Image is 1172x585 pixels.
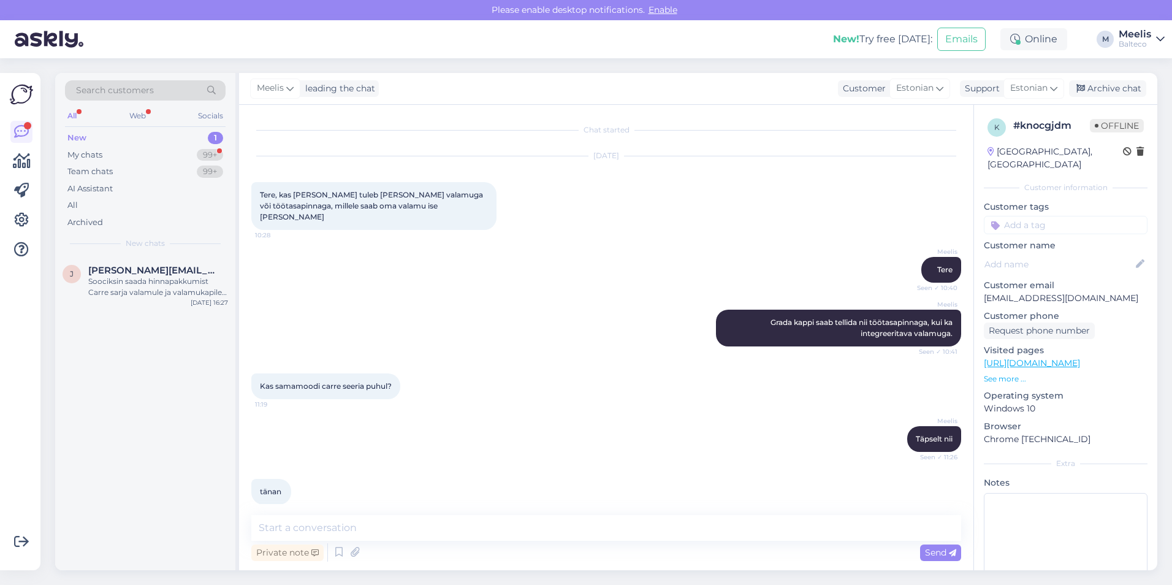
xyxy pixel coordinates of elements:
div: Support [960,82,1000,95]
span: Meelis [257,82,284,95]
div: Web [127,108,148,124]
div: 99+ [197,149,223,161]
input: Add name [984,258,1133,271]
div: Chat started [251,124,961,136]
div: New [67,132,86,144]
div: [DATE] 16:27 [191,298,228,307]
div: Balteco [1119,39,1151,49]
span: Täpselt nii [916,434,953,443]
div: Try free [DATE]: [833,32,932,47]
div: Request phone number [984,323,1095,339]
span: 10:28 [255,231,301,240]
span: Grada kappi saab tellida nii töötasapinnaga, kui ka integreeritava valamuga. [771,318,954,338]
span: Estonian [1010,82,1048,95]
div: Soociksin saada hinnapakkumist Carre sarja valamule ja valamukapile. Tume tammespoon valamu 64 cm [88,276,228,298]
p: Chrome [TECHNICAL_ID] [984,433,1147,446]
button: Emails [937,28,986,51]
span: Enable [645,4,681,15]
div: My chats [67,149,102,161]
p: Customer name [984,239,1147,252]
a: MeelisBalteco [1119,29,1165,49]
span: Seen ✓ 10:40 [911,283,957,292]
div: [GEOGRAPHIC_DATA], [GEOGRAPHIC_DATA] [987,145,1123,171]
span: Kas samamoodi carre seeria puhul? [260,381,392,391]
div: Private note [251,545,324,561]
span: Search customers [76,84,154,97]
span: Tere, kas [PERSON_NAME] tuleb [PERSON_NAME] valamuga või töötasapinnaga, millele saab oma valamu ... [260,190,485,221]
div: Online [1000,28,1067,50]
p: Customer email [984,279,1147,292]
p: Operating system [984,389,1147,402]
div: Customer [838,82,886,95]
div: Archived [67,216,103,229]
div: Extra [984,458,1147,469]
input: Add a tag [984,216,1147,234]
p: Customer tags [984,201,1147,213]
span: Meelis [911,416,957,426]
span: Send [925,547,956,558]
div: Customer information [984,182,1147,193]
span: Meelis [911,300,957,309]
div: leading the chat [300,82,375,95]
p: Customer phone [984,310,1147,323]
span: Seen ✓ 11:26 [911,453,957,462]
div: Socials [196,108,226,124]
div: 1 [208,132,223,144]
p: [EMAIL_ADDRESS][DOMAIN_NAME] [984,292,1147,305]
div: AI Assistant [67,183,113,195]
div: Archive chat [1069,80,1146,97]
img: Askly Logo [10,83,33,106]
span: tänan [260,487,281,496]
span: New chats [126,238,165,249]
span: j [70,269,74,278]
div: 99+ [197,166,223,178]
a: [URL][DOMAIN_NAME] [984,357,1080,369]
span: Estonian [896,82,934,95]
p: Windows 10 [984,402,1147,415]
span: Offline [1090,119,1144,132]
span: Seen ✓ 10:41 [911,347,957,356]
div: # knocgjdm [1013,118,1090,133]
p: See more ... [984,373,1147,384]
span: k [994,123,1000,132]
p: Notes [984,476,1147,489]
div: Team chats [67,166,113,178]
b: New! [833,33,859,45]
span: Tere [937,265,953,274]
div: All [67,199,78,212]
p: Browser [984,420,1147,433]
div: All [65,108,79,124]
span: jurgenson.margit@gmail.com [88,265,216,276]
div: M [1097,31,1114,48]
p: Visited pages [984,344,1147,357]
span: Meelis [911,247,957,256]
span: 11:19 [255,400,301,409]
div: Meelis [1119,29,1151,39]
div: [DATE] [251,150,961,161]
